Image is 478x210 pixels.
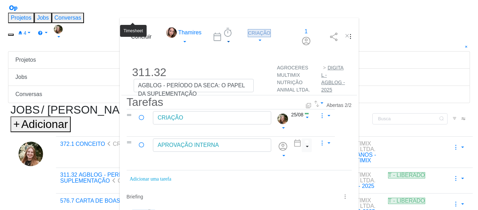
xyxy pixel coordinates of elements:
span: CRIAÇÃO [248,29,271,37]
span: Abertas 2/2 [326,102,352,108]
button: L [273,111,293,135]
div: AGBLOG - PERÍODO DA SECA: O PAPEL DA SUPLEMENTAÇÃO [134,79,254,92]
span: Briefing [127,193,143,201]
button: TThamires [162,25,206,49]
img: drag-icon.svg [127,141,132,143]
button: 1 [296,25,316,49]
button: CRIAÇÃO [245,27,274,46]
a: AGROCERES MULTIMIX NUTRIÇÃO ANIMAL LTDA. [277,65,310,93]
div: APROVAÇÃO INTERNA [153,138,271,152]
span: 311.32 [132,66,167,79]
div: Timesheet [120,25,147,37]
a: DIGITAL - AGBLOG - 2025 [321,65,345,93]
div: CRIAÇÃO [153,111,271,124]
span: Thamires [178,28,202,37]
img: drag-icon.svg [127,114,132,116]
div: 1 [301,27,311,36]
button: Adicionar uma tarefa [129,173,172,185]
span: Tarefas [127,95,163,109]
img: L [277,114,288,124]
div: 25/08 [291,111,303,118]
img: arrow-down-up.svg [314,101,319,107]
img: T [166,27,177,38]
